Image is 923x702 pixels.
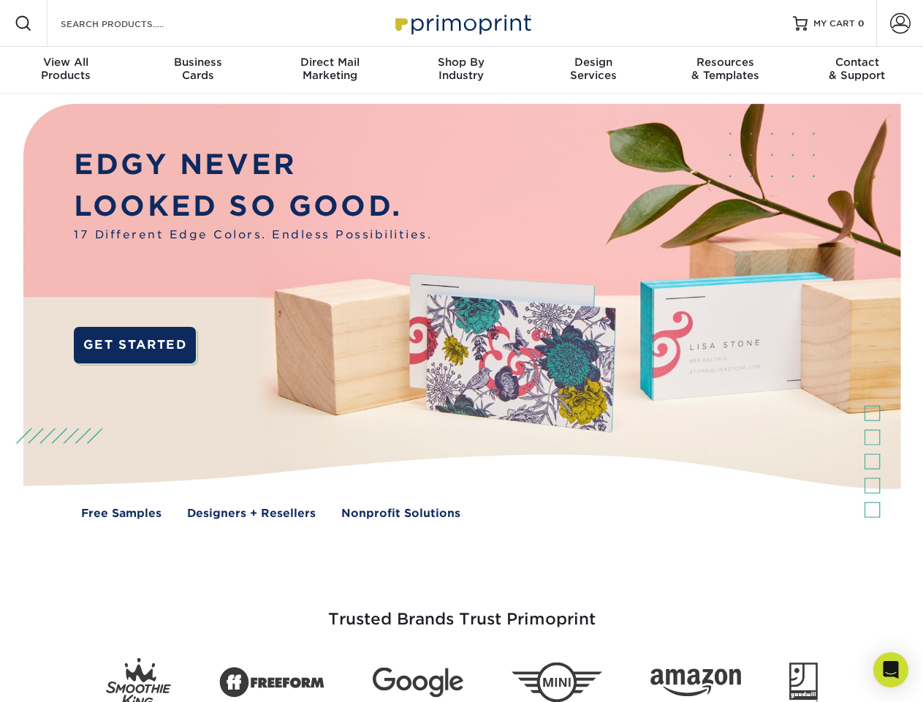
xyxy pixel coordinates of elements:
a: Direct MailMarketing [264,47,395,94]
span: 0 [858,18,865,29]
a: Shop ByIndustry [395,47,527,94]
img: Goodwill [789,663,818,702]
p: EDGY NEVER [74,144,432,186]
a: Resources& Templates [659,47,791,94]
div: & Templates [659,56,791,82]
span: Business [132,56,263,69]
div: Cards [132,56,263,82]
a: BusinessCards [132,47,263,94]
div: Services [528,56,659,82]
a: Nonprofit Solutions [341,505,460,522]
span: MY CART [813,18,855,30]
input: SEARCH PRODUCTS..... [59,15,202,32]
a: Contact& Support [791,47,923,94]
img: Primoprint [389,7,535,39]
a: Free Samples [81,505,162,522]
a: Designers + Resellers [187,505,316,522]
p: LOOKED SO GOOD. [74,186,432,227]
img: Google [373,668,463,698]
a: GET STARTED [74,327,196,363]
a: DesignServices [528,47,659,94]
span: Direct Mail [264,56,395,69]
div: & Support [791,56,923,82]
span: Design [528,56,659,69]
span: 17 Different Edge Colors. Endless Possibilities. [74,227,432,244]
h3: Trusted Brands Trust Primoprint [34,575,889,646]
img: Amazon [650,669,741,697]
div: Marketing [264,56,395,82]
span: Contact [791,56,923,69]
div: Open Intercom Messenger [873,652,908,687]
span: Resources [659,56,791,69]
span: Shop By [395,56,527,69]
div: Industry [395,56,527,82]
